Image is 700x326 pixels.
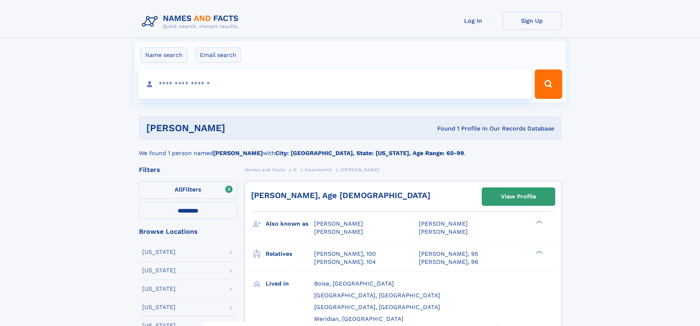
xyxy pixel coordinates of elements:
[305,165,332,174] a: Hazelworth
[482,188,555,205] a: View Profile
[314,228,363,235] span: [PERSON_NAME]
[340,167,380,172] span: [PERSON_NAME]
[419,250,478,258] a: [PERSON_NAME], 95
[501,188,536,205] div: View Profile
[195,47,241,63] label: Email search
[503,12,561,30] a: Sign Up
[314,220,363,227] span: [PERSON_NAME]
[142,304,176,310] div: [US_STATE]
[419,228,468,235] span: [PERSON_NAME]
[293,165,297,174] a: H
[305,167,332,172] span: Hazelworth
[138,69,532,99] input: search input
[142,268,176,273] div: [US_STATE]
[314,258,376,266] a: [PERSON_NAME], 104
[139,140,561,158] div: We found 1 person named with .
[275,150,464,157] b: City: [GEOGRAPHIC_DATA], State: [US_STATE], Age Range: 60-99
[245,165,285,174] a: Names and Facts
[534,250,543,254] div: ❯
[314,292,440,299] span: [GEOGRAPHIC_DATA], [GEOGRAPHIC_DATA]
[139,12,245,32] img: Logo Names and Facts
[314,304,440,311] span: [GEOGRAPHIC_DATA], [GEOGRAPHIC_DATA]
[534,220,543,225] div: ❯
[139,228,237,235] div: Browse Locations
[213,150,263,157] b: [PERSON_NAME]
[142,286,176,292] div: [US_STATE]
[251,191,430,200] a: [PERSON_NAME], Age [DEMOGRAPHIC_DATA]
[314,315,403,322] span: Meridian, [GEOGRAPHIC_DATA]
[314,250,376,258] a: [PERSON_NAME], 100
[293,167,297,172] span: H
[175,186,182,193] span: All
[139,166,237,173] div: Filters
[266,218,314,230] h3: Also known as
[314,280,394,287] span: Boise, [GEOGRAPHIC_DATA]
[419,220,468,227] span: [PERSON_NAME]
[535,69,562,99] button: Search Button
[142,249,176,255] div: [US_STATE]
[419,258,478,266] a: [PERSON_NAME], 96
[266,277,314,290] h3: Lived in
[140,47,187,63] label: Name search
[139,181,237,199] label: Filters
[444,12,503,30] a: Log In
[331,125,554,133] div: Found 1 Profile In Our Records Database
[266,248,314,260] h3: Relatives
[146,123,331,133] h1: [PERSON_NAME]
